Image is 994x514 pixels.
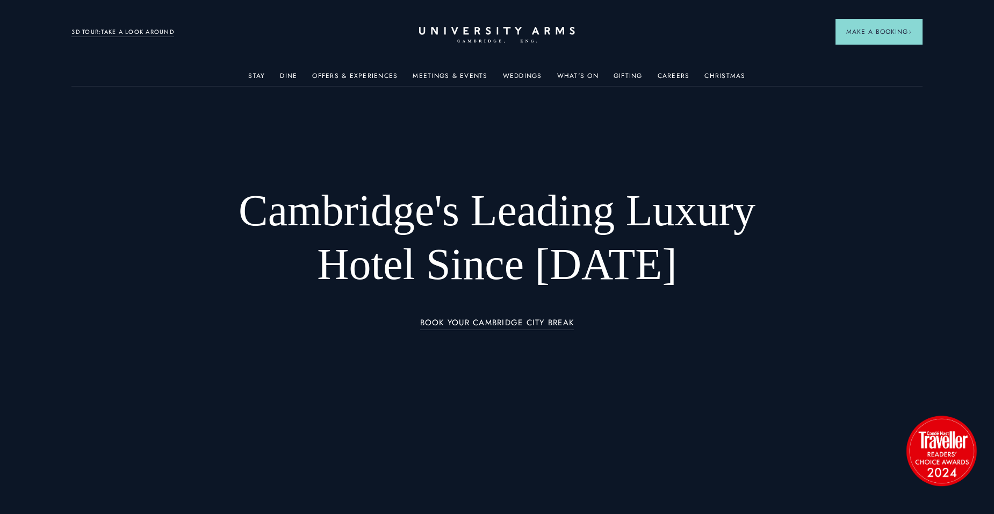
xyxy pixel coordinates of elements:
a: What's On [557,72,599,86]
a: 3D TOUR:TAKE A LOOK AROUND [71,27,174,37]
span: Make a Booking [846,27,912,37]
a: Christmas [704,72,745,86]
img: Arrow icon [908,30,912,34]
h1: Cambridge's Leading Luxury Hotel Since [DATE] [211,184,784,291]
a: Weddings [503,72,542,86]
a: Dine [280,72,297,86]
a: Offers & Experiences [312,72,398,86]
a: Meetings & Events [413,72,487,86]
a: Home [419,27,575,44]
a: Careers [658,72,690,86]
a: BOOK YOUR CAMBRIDGE CITY BREAK [420,318,574,331]
button: Make a BookingArrow icon [835,19,923,45]
img: image-2524eff8f0c5d55edbf694693304c4387916dea5-1501x1501-png [901,410,982,491]
a: Gifting [614,72,643,86]
a: Stay [248,72,265,86]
